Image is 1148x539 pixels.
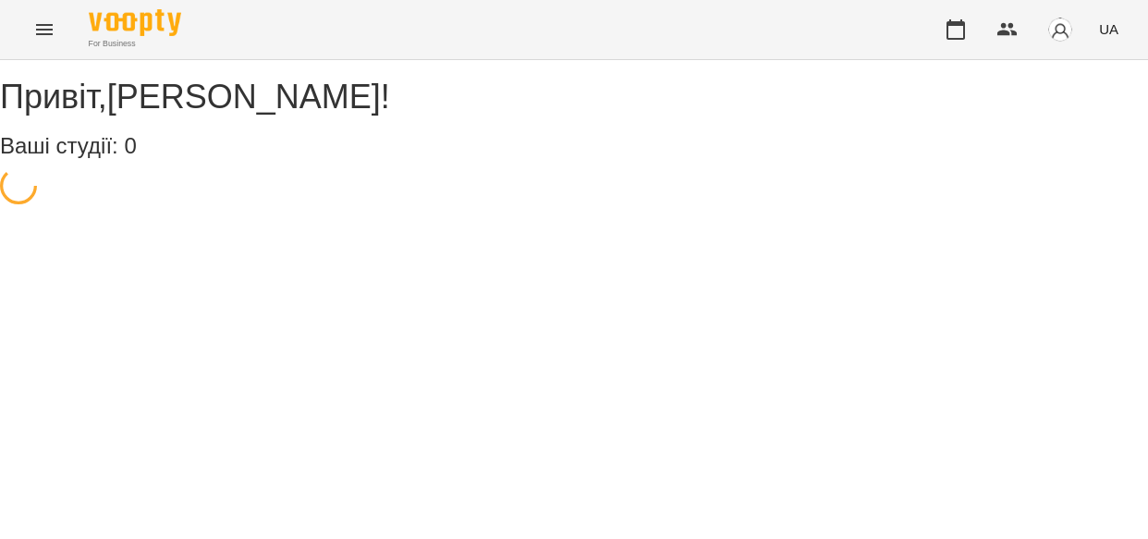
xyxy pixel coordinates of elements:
span: For Business [89,38,181,50]
button: UA [1092,12,1126,46]
img: Voopty Logo [89,9,181,36]
span: UA [1099,19,1118,39]
button: Menu [22,7,67,52]
span: 0 [124,133,136,158]
img: avatar_s.png [1047,17,1073,43]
